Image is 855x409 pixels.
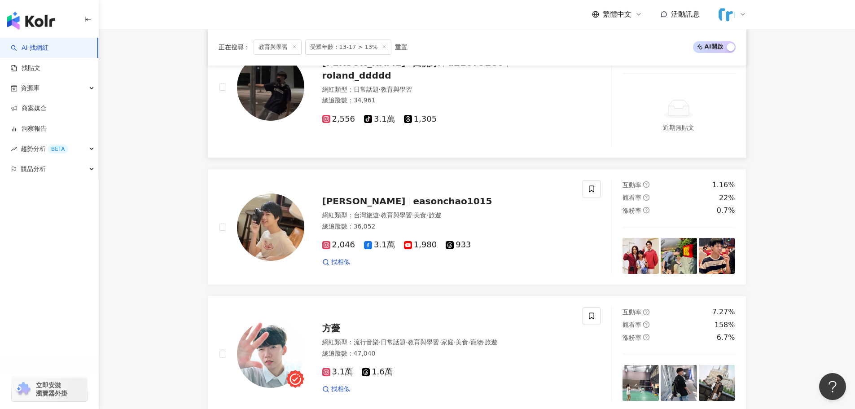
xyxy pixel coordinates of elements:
span: 教育與學習 [381,86,412,93]
span: · [379,339,381,346]
img: KOL Avatar [237,194,304,261]
span: 教育與學習 [381,211,412,219]
span: 美食 [456,339,468,346]
a: searchAI 找網紅 [11,44,48,53]
span: 趨勢分析 [21,139,68,159]
div: 0.7% [717,206,735,215]
span: 2,046 [322,240,355,250]
span: [PERSON_NAME] [322,196,406,207]
img: post-image [623,365,659,401]
div: 總追蹤數 ： 36,052 [322,222,572,231]
span: 立即安裝 瀏覽器外掛 [36,381,67,397]
iframe: Help Scout Beacon - Open [819,373,846,400]
span: · [454,339,456,346]
img: post-image [699,365,735,401]
span: 漲粉率 [623,334,641,341]
span: question-circle [643,309,649,315]
span: 3.1萬 [322,367,353,377]
span: 旅遊 [485,339,497,346]
span: 方薆 [322,323,340,334]
span: 1.6萬 [362,367,393,377]
span: question-circle [643,321,649,328]
div: 總追蹤數 ： 34,961 [322,96,572,105]
div: 近期無貼文 [663,123,694,132]
span: 競品分析 [21,159,46,179]
div: 總追蹤數 ： 47,040 [322,349,572,358]
a: 找貼文 [11,64,40,73]
span: · [468,339,470,346]
div: 網紅類型 ： [322,211,572,220]
div: 重置 [395,44,408,51]
span: 教育與學習 [254,40,302,55]
span: 找相似 [331,385,350,394]
div: 網紅類型 ： [322,85,572,94]
a: KOL Avatar[PERSON_NAME]白開水a21079280roland_ddddd網紅類型：日常話題·教育與學習總追蹤數：34,9612,5563.1萬1,305互動率questio... [208,16,746,158]
span: a21079280 [447,57,504,68]
img: logo [7,12,55,30]
span: 觀看率 [623,194,641,201]
span: 1,305 [404,114,437,124]
span: question-circle [643,181,649,188]
span: 互動率 [623,308,641,316]
span: 家庭 [441,339,454,346]
span: · [379,211,381,219]
a: chrome extension立即安裝 瀏覽器外掛 [12,377,87,401]
span: 美食 [414,211,426,219]
img: KOL Avatar [237,53,304,121]
img: post-image [623,238,659,274]
span: 台灣旅遊 [354,211,379,219]
span: 白開水 [413,57,440,68]
span: 3.1萬 [364,114,395,124]
div: 1.16% [712,180,735,190]
span: 正在搜尋 ： [219,44,250,51]
span: 日常話題 [354,86,379,93]
a: 找相似 [322,258,350,267]
span: 觀看率 [623,321,641,328]
span: 933 [446,240,471,250]
div: 7.27% [712,307,735,317]
div: BETA [48,145,68,154]
img: post-image [699,238,735,274]
div: 6.7% [717,333,735,343]
span: · [426,211,428,219]
span: question-circle [643,194,649,201]
div: 158% [715,320,735,330]
span: [PERSON_NAME] [322,57,406,68]
span: 2,556 [322,114,355,124]
a: 找相似 [322,385,350,394]
span: · [412,211,414,219]
span: 受眾年齡：13-17 > 13% [305,40,392,55]
span: 寵物 [470,339,483,346]
span: 互動率 [623,181,641,189]
span: 教育與學習 [408,339,439,346]
img: %E6%A9%AB%E5%BC%8Flogo.png [718,6,735,23]
span: roland_ddddd [322,70,391,81]
span: 旅遊 [429,211,441,219]
span: question-circle [643,334,649,340]
img: post-image [661,238,697,274]
span: 資源庫 [21,78,39,98]
span: · [379,86,381,93]
span: 3.1萬 [364,240,395,250]
span: rise [11,146,17,152]
img: KOL Avatar [237,321,304,388]
a: 商案媒合 [11,104,47,113]
span: · [483,339,485,346]
span: 漲粉率 [623,207,641,214]
img: post-image [661,365,697,401]
span: · [406,339,408,346]
span: 活動訊息 [671,10,700,18]
div: 網紅類型 ： [322,338,572,347]
span: 1,980 [404,240,437,250]
span: · [439,339,441,346]
span: question-circle [643,207,649,213]
span: 流行音樂 [354,339,379,346]
a: KOL Avatar[PERSON_NAME]easonchao1015網紅類型：台灣旅遊·教育與學習·美食·旅遊總追蹤數：36,0522,0463.1萬1,980933找相似互動率questi... [208,169,746,285]
span: 繁體中文 [603,9,631,19]
a: 洞察報告 [11,124,47,133]
img: chrome extension [14,382,32,396]
span: easonchao1015 [413,196,492,207]
div: 22% [719,193,735,203]
span: 日常話題 [381,339,406,346]
span: 找相似 [331,258,350,267]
